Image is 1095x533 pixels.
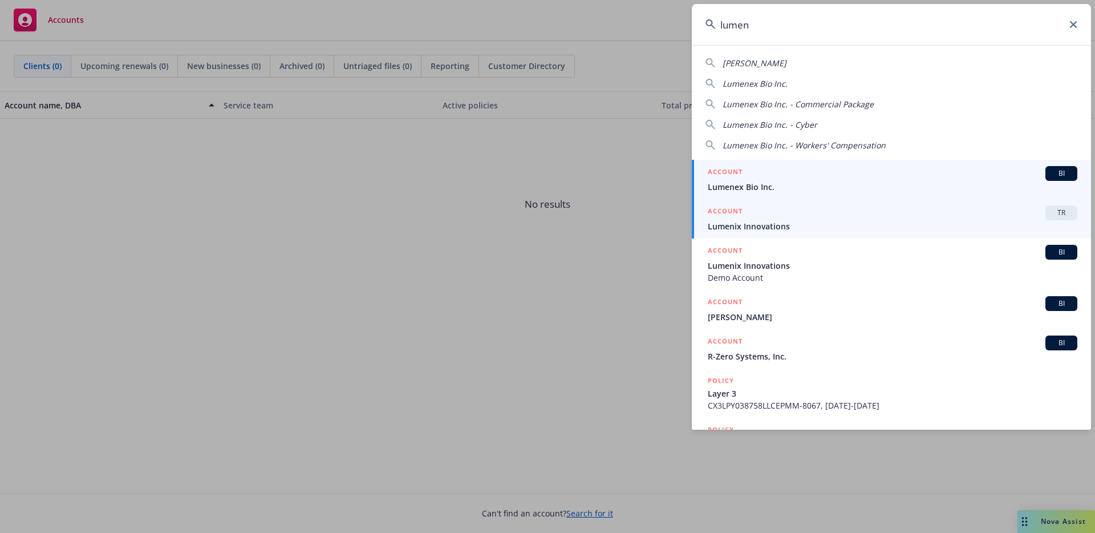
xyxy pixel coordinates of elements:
[708,387,1077,399] span: Layer 3
[692,4,1091,45] input: Search...
[708,220,1077,232] span: Lumenix Innovations
[1050,208,1073,218] span: TR
[723,58,786,68] span: [PERSON_NAME]
[708,181,1077,193] span: Lumenex Bio Inc.
[708,260,1077,272] span: Lumenix Innovations
[1050,298,1073,309] span: BI
[692,329,1091,369] a: ACCOUNTBIR-Zero Systems, Inc.
[708,166,743,180] h5: ACCOUNT
[708,205,743,219] h5: ACCOUNT
[723,99,874,110] span: Lumenex Bio Inc. - Commercial Package
[692,160,1091,199] a: ACCOUNTBILumenex Bio Inc.
[708,350,1077,362] span: R-Zero Systems, Inc.
[708,399,1077,411] span: CX3LPY038758LLCEPMM-8067, [DATE]-[DATE]
[1050,168,1073,179] span: BI
[1050,247,1073,257] span: BI
[692,369,1091,418] a: POLICYLayer 3CX3LPY038758LLCEPMM-8067, [DATE]-[DATE]
[708,272,1077,284] span: Demo Account
[1050,338,1073,348] span: BI
[708,336,743,349] h5: ACCOUNT
[723,140,886,151] span: Lumenex Bio Inc. - Workers' Compensation
[692,290,1091,329] a: ACCOUNTBI[PERSON_NAME]
[692,239,1091,290] a: ACCOUNTBILumenix InnovationsDemo Account
[708,296,743,310] h5: ACCOUNT
[692,199,1091,239] a: ACCOUNTTRLumenix Innovations
[708,245,743,259] h5: ACCOUNT
[723,119,817,130] span: Lumenex Bio Inc. - Cyber
[708,375,734,386] h5: POLICY
[708,424,734,435] h5: POLICY
[723,78,788,89] span: Lumenex Bio Inc.
[692,418,1091,467] a: POLICY
[708,311,1077,323] span: [PERSON_NAME]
